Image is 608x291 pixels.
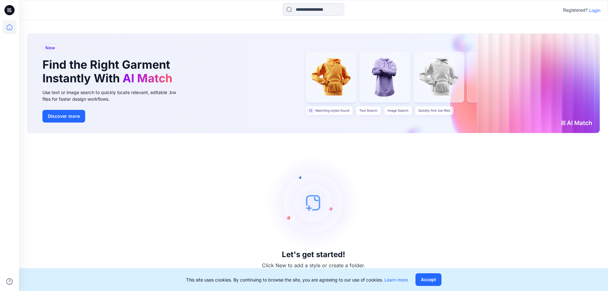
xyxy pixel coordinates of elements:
h3: Let's get started! [282,250,345,259]
button: Accept [415,273,441,286]
h1: Find the Right Garment Instantly With [42,58,175,85]
p: This site uses cookies. By continuing to browse the site, you are agreeing to our use of cookies. [186,276,408,283]
span: New [45,44,55,52]
p: Login [589,7,600,14]
span: AI Match [123,71,172,85]
a: Learn more [384,277,408,282]
img: empty-state-image.svg [266,155,361,250]
div: Use text or image search to quickly locate relevant, editable .bw files for faster design workflows. [42,89,185,102]
p: Registered? [563,6,588,14]
p: Click New to add a style or create a folder. [262,262,365,269]
button: Discover more [42,110,85,123]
